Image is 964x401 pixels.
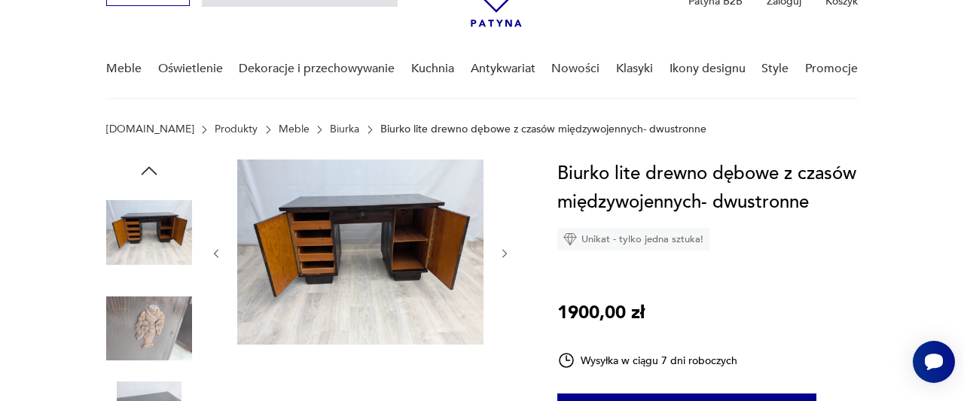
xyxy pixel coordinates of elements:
[557,299,645,327] p: 1900,00 zł
[557,228,709,251] div: Unikat - tylko jedna sztuka!
[237,159,484,345] img: Zdjęcie produktu Biurko lite drewno dębowe z czasów międzywojennych- dwustronne
[557,351,738,369] div: Wysyłka w ciągu 7 dni roboczych
[616,40,653,98] a: Klasyki
[670,40,746,98] a: Ikony designu
[913,341,955,383] iframe: Smartsupp widget button
[563,232,577,246] img: Ikona diamentu
[158,40,223,98] a: Oświetlenie
[106,40,142,98] a: Meble
[215,123,258,135] a: Produkty
[805,40,858,98] a: Promocje
[380,123,706,135] p: Biurko lite drewno dębowe z czasów międzywojennych- dwustronne
[239,40,395,98] a: Dekoracje i przechowywanie
[471,40,535,98] a: Antykwariat
[557,159,858,217] h1: Biurko lite drewno dębowe z czasów międzywojennych- dwustronne
[279,123,310,135] a: Meble
[106,286,192,372] img: Zdjęcie produktu Biurko lite drewno dębowe z czasów międzywojennych- dwustronne
[761,40,789,98] a: Style
[106,190,192,275] img: Zdjęcie produktu Biurko lite drewno dębowe z czasów międzywojennych- dwustronne
[106,123,194,135] a: [DOMAIN_NAME]
[551,40,599,98] a: Nowości
[330,123,359,135] a: Biurka
[411,40,454,98] a: Kuchnia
